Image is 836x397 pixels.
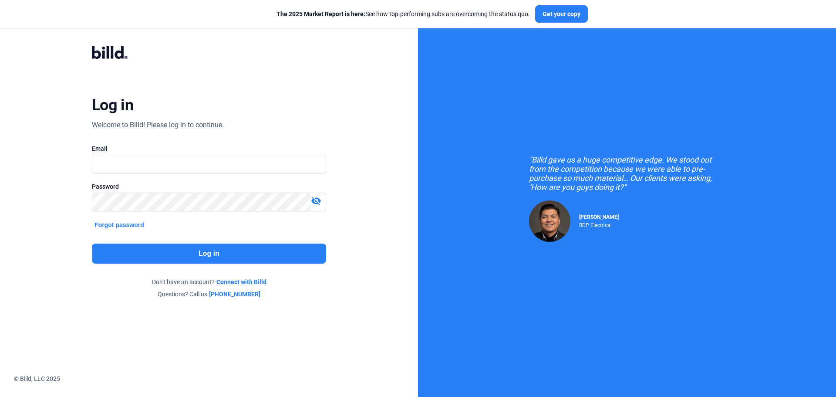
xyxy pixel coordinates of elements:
div: Email [92,144,326,153]
img: Raul Pacheco [529,200,570,242]
span: [PERSON_NAME] [579,214,619,220]
div: See how top-performing subs are overcoming the status quo. [276,10,530,18]
div: Questions? Call us [92,290,326,299]
span: The 2025 Market Report is here: [276,10,365,17]
a: Connect with Billd [216,278,266,286]
div: RDP Electrical [579,220,619,228]
button: Get your copy [535,5,588,23]
mat-icon: visibility_off [311,196,321,206]
div: Log in [92,95,133,115]
button: Log in [92,244,326,264]
div: Don't have an account? [92,278,326,286]
div: Welcome to Billd! Please log in to continue. [92,120,224,130]
a: [PHONE_NUMBER] [209,290,260,299]
div: "Billd gave us a huge competitive edge. We stood out from the competition because we were able to... [529,155,725,192]
div: Password [92,182,326,191]
button: Forgot password [92,220,147,230]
